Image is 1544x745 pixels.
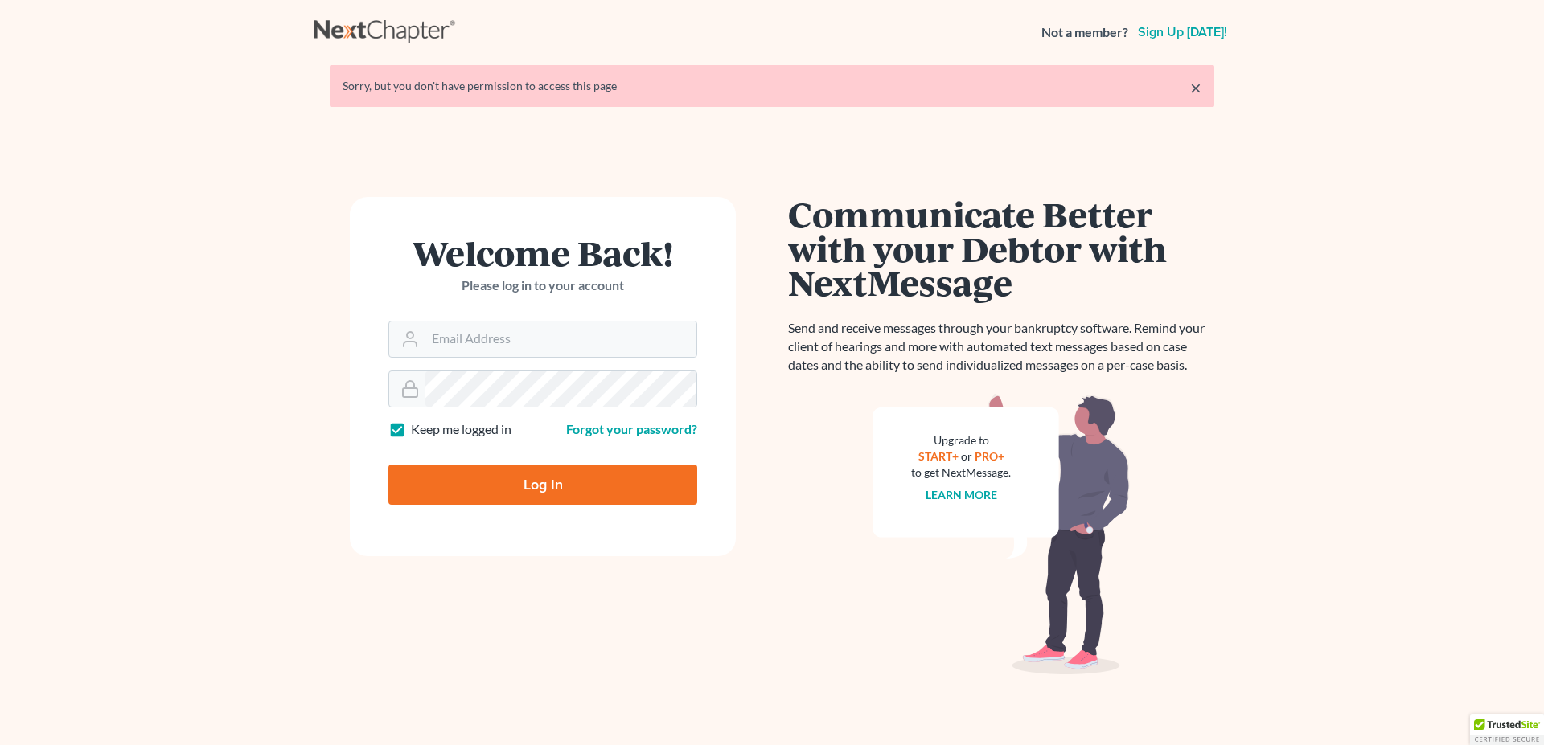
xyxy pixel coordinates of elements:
[926,488,997,501] a: Learn more
[1470,714,1544,745] div: TrustedSite Certified
[425,321,696,357] input: Email Address
[788,197,1214,300] h1: Communicate Better with your Debtor with NextMessage
[1135,26,1230,39] a: Sign up [DATE]!
[1190,78,1201,97] a: ×
[911,465,1011,481] div: to get NextMessage.
[975,449,1004,463] a: PRO+
[388,276,697,295] p: Please log in to your account
[388,235,697,270] h1: Welcome Back!
[911,432,1011,448] div: Upgrade to
[918,449,959,463] a: START+
[411,420,511,439] label: Keep me logged in
[343,78,1201,94] div: Sorry, but you don't have permission to access this page
[1041,23,1128,42] strong: Not a member?
[388,465,697,505] input: Log In
[566,421,697,436] a: Forgot your password?
[788,319,1214,375] p: Send and receive messages through your bankruptcy software. Remind your client of hearings and mo...
[873,394,1130,675] img: nextmessage_bg-59042aed3d76b12b5cd301f8e5b87938c9018125f34e5fa2b7a6b67550977c72.svg
[961,449,972,463] span: or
